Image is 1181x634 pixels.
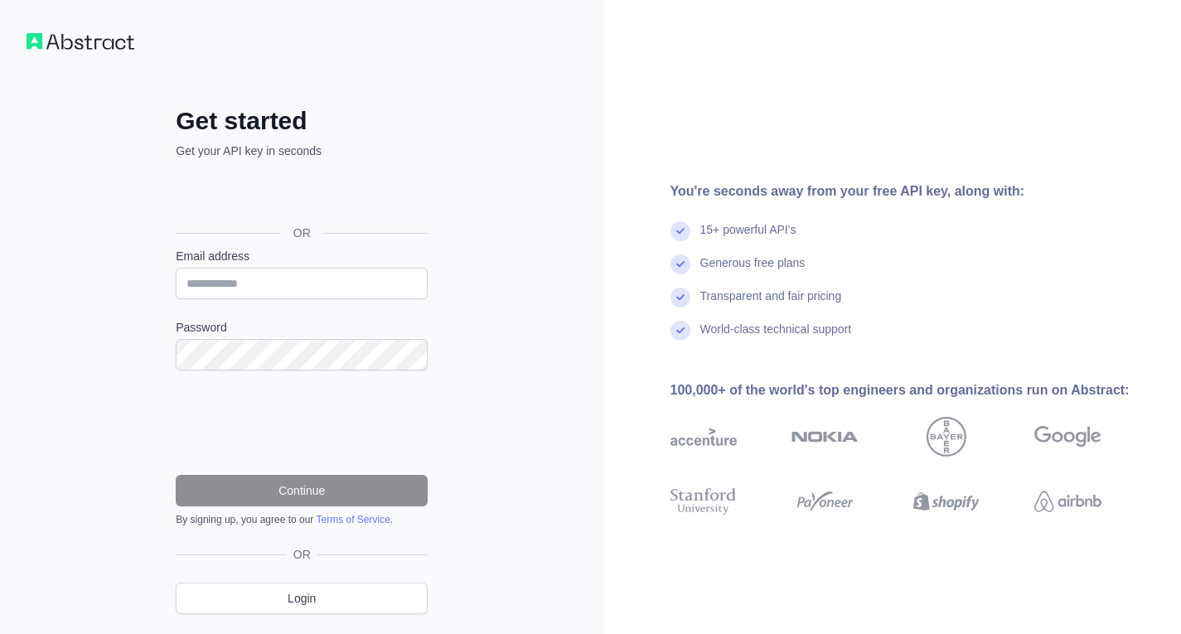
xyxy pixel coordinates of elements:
[791,417,859,457] img: nokia
[167,177,433,214] iframe: Google ile Oturum Açma Düğmesi
[700,221,796,254] div: 15+ powerful API's
[1034,485,1101,518] img: airbnb
[670,221,690,241] img: check mark
[287,546,317,563] span: OR
[176,513,428,526] div: By signing up, you agree to our .
[700,321,852,354] div: World-class technical support
[176,143,428,159] p: Get your API key in seconds
[670,288,690,307] img: check mark
[700,288,842,321] div: Transparent and fair pricing
[316,514,390,525] a: Terms of Service
[176,583,428,614] a: Login
[176,475,428,506] button: Continue
[280,225,324,241] span: OR
[176,390,428,455] iframe: reCAPTCHA
[700,254,806,288] div: Generous free plans
[670,380,1155,400] div: 100,000+ of the world's top engineers and organizations run on Abstract:
[176,106,428,136] h2: Get started
[927,417,966,457] img: bayer
[27,33,134,50] img: Workflow
[670,181,1155,201] div: You're seconds away from your free API key, along with:
[1034,417,1101,457] img: google
[176,248,428,264] label: Email address
[791,485,859,518] img: payoneer
[670,485,738,518] img: stanford university
[176,319,428,336] label: Password
[670,417,738,457] img: accenture
[670,254,690,274] img: check mark
[913,485,980,518] img: shopify
[670,321,690,341] img: check mark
